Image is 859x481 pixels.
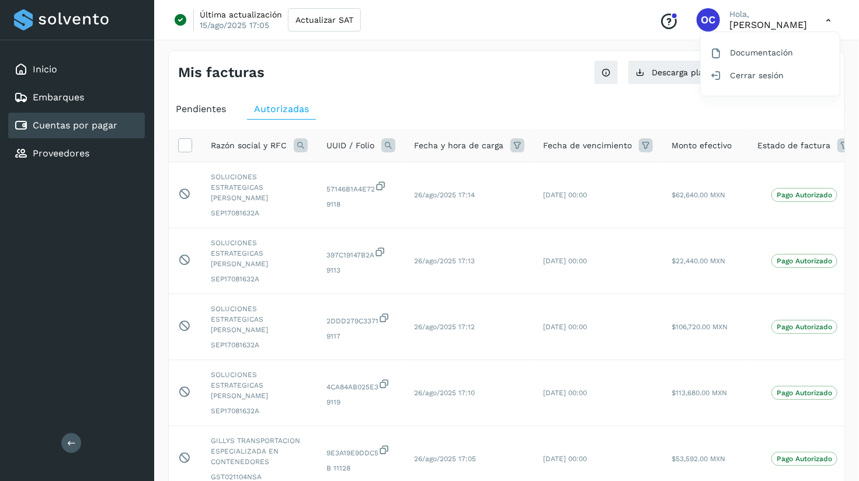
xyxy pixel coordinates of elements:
[33,120,117,131] a: Cuentas por pagar
[33,92,84,103] a: Embarques
[8,113,145,138] div: Cuentas por pagar
[8,141,145,166] div: Proveedores
[701,41,840,64] div: Documentación
[8,57,145,82] div: Inicio
[33,64,57,75] a: Inicio
[33,148,89,159] a: Proveedores
[8,85,145,110] div: Embarques
[701,64,840,86] div: Cerrar sesión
